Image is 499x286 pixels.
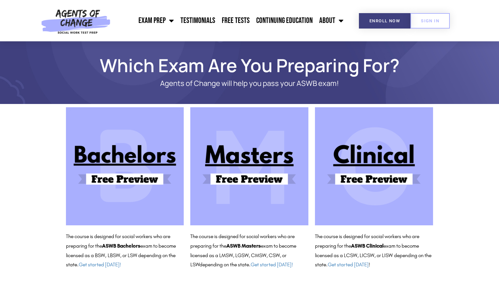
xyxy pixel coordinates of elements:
[226,243,261,249] b: ASWB Masters
[410,13,450,29] a: SIGN IN
[351,243,384,249] b: ASWB Clinical
[315,232,433,270] p: The course is designed for social workers who are preparing for the exam to become licensed as a ...
[63,58,437,73] h1: Which Exam Are You Preparing For?
[326,261,370,268] span: . !
[89,79,410,88] p: Agents of Change will help you pass your ASWB exam!
[199,261,293,268] span: depending on the state.
[114,12,347,29] nav: Menu
[251,261,293,268] a: Get started [DATE]!
[135,12,177,29] a: Exam Prep
[66,232,184,270] p: The course is designed for social workers who are preparing for the exam to become licensed as a ...
[359,13,410,29] a: Enroll Now
[369,19,400,23] span: Enroll Now
[177,12,218,29] a: Testimonials
[421,19,439,23] span: SIGN IN
[316,12,347,29] a: About
[102,243,140,249] b: ASWB Bachelors
[328,261,369,268] a: Get started [DATE]
[218,12,253,29] a: Free Tests
[190,232,308,270] p: The course is designed for social workers who are preparing for the exam to become licensed as a ...
[79,261,121,268] a: Get started [DATE]!
[253,12,316,29] a: Continuing Education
